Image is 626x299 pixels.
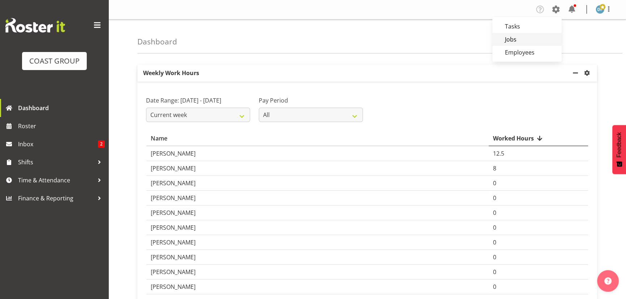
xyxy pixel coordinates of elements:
[493,283,496,291] span: 0
[492,33,562,46] a: Jobs
[18,103,105,113] span: Dashboard
[18,157,94,168] span: Shifts
[18,175,94,186] span: Time & Attendance
[146,250,489,265] td: [PERSON_NAME]
[29,56,80,66] div: COAST GROUP
[571,64,583,82] a: minimize
[146,205,489,220] td: [PERSON_NAME]
[493,224,496,231] span: 0
[259,96,363,105] label: Pay Period
[146,235,489,250] td: [PERSON_NAME]
[18,139,98,149] span: Inbox
[146,96,250,105] label: Date Range: [DATE] - [DATE]
[146,265,489,279] td: [PERSON_NAME]
[146,191,489,205] td: [PERSON_NAME]
[596,5,604,14] img: david-forte1134.jpg
[492,46,562,59] a: Employees
[583,69,594,77] a: settings
[146,161,489,176] td: [PERSON_NAME]
[493,238,496,246] span: 0
[612,125,626,174] button: Feedback - Show survey
[98,140,105,148] span: 2
[493,179,496,187] span: 0
[18,121,105,131] span: Roster
[146,146,489,161] td: [PERSON_NAME]
[146,279,489,294] td: [PERSON_NAME]
[493,164,496,172] span: 8
[146,176,489,191] td: [PERSON_NAME]
[151,134,167,143] span: Name
[604,277,612,285] img: help-xxl-2.png
[616,132,622,157] span: Feedback
[493,194,496,202] span: 0
[18,193,94,204] span: Finance & Reporting
[146,220,489,235] td: [PERSON_NAME]
[493,149,504,157] span: 12.5
[493,253,496,261] span: 0
[493,209,496,217] span: 0
[493,268,496,276] span: 0
[492,20,562,33] a: Tasks
[137,64,571,82] p: Weekly Work Hours
[493,134,534,143] span: Worked Hours
[137,38,177,46] h4: Dashboard
[5,18,65,32] img: Rosterit website logo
